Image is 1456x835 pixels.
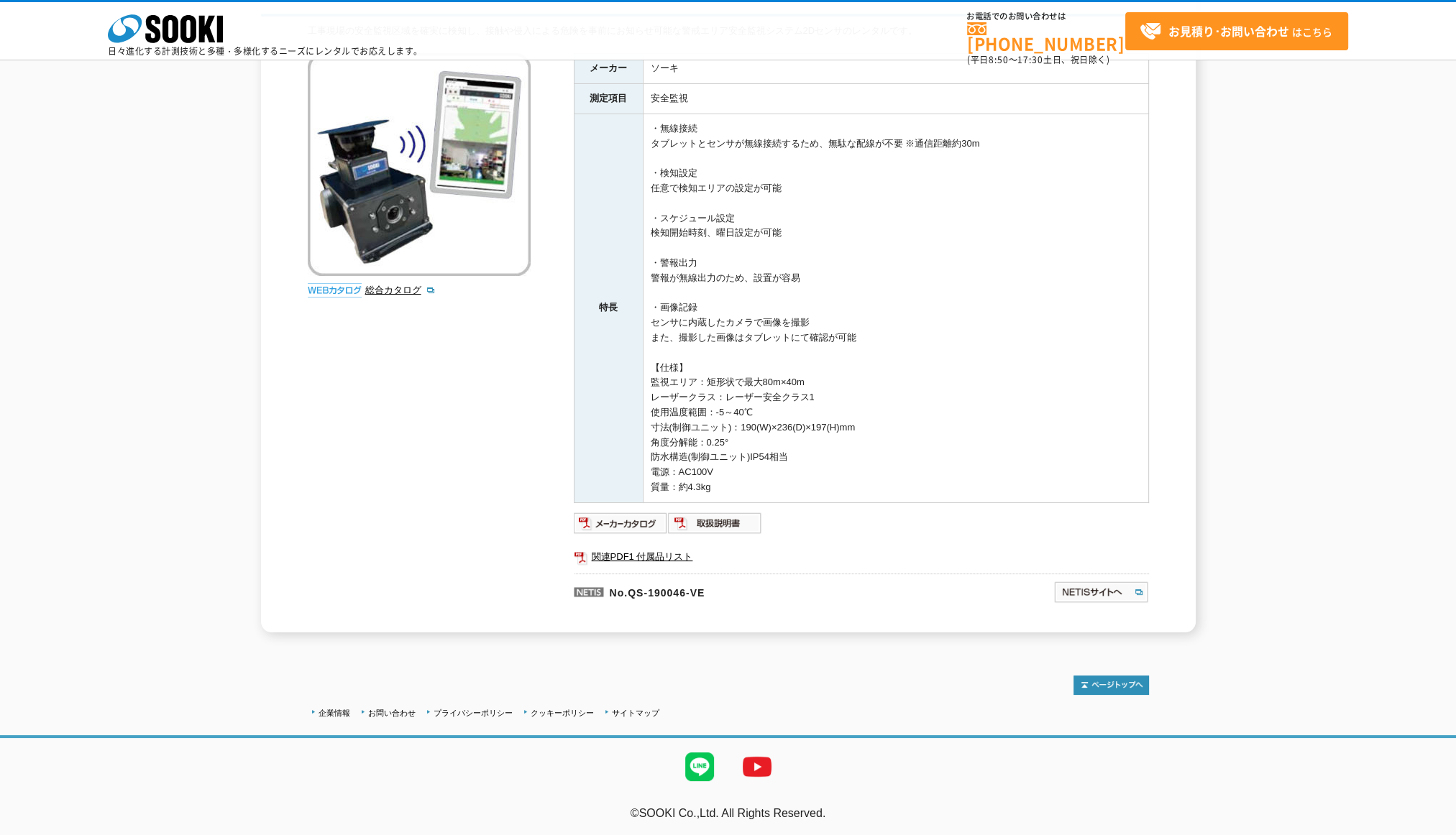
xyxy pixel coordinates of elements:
p: 日々進化する計測技術と多種・多様化するニーズにレンタルでお応えします。 [108,47,423,55]
th: 特長 [574,114,643,502]
td: ・無線接続 タブレットとセンサが無線接続するため、無駄な配線が不要 ※通信距離約30m ・検知設定 任意で検知エリアの設定が可能 ・スケジュール設定 検知開始時刻、曜日設定が可能 ・警報出力 警... [643,114,1148,502]
th: メーカー [574,54,643,84]
strong: お見積り･お問い合わせ [1168,22,1289,40]
a: お見積り･お問い合わせはこちら [1125,12,1348,50]
td: 安全監視 [643,83,1148,114]
a: クッキーポリシー [531,709,594,717]
span: はこちら [1140,21,1332,42]
a: 総合カタログ [365,285,436,295]
span: 8:50 [989,53,1009,66]
span: 17:30 [1017,53,1043,66]
img: 取扱説明書 [668,512,762,535]
a: メーカーカタログ [574,521,668,532]
a: サイトマップ [612,709,659,717]
img: トップページへ [1073,675,1149,695]
a: 企業情報 [319,709,350,717]
a: プライバシーポリシー [434,709,513,717]
img: webカタログ [308,283,362,297]
span: (平日 ～ 土日、祝日除く) [967,53,1109,66]
img: LINE [671,738,728,795]
a: 取扱説明書 [668,521,762,532]
span: お電話でのお問い合わせは [967,12,1125,21]
th: 測定項目 [574,83,643,114]
a: テストMail [1401,821,1456,834]
a: 関連PDF1 付属品リスト [574,548,1149,566]
a: [PHONE_NUMBER] [967,22,1125,52]
img: 警戒エリア安全監視システム 2Dセンサ - [308,53,531,276]
td: ソーキ [643,54,1148,84]
p: No.QS-190046-VE [574,573,915,608]
img: メーカーカタログ [574,512,668,535]
img: NETISサイトへ [1053,581,1149,604]
a: お問い合わせ [368,709,416,717]
img: YouTube [728,738,786,795]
